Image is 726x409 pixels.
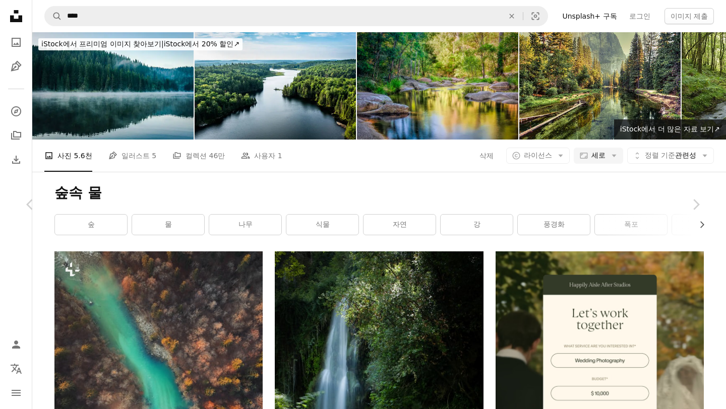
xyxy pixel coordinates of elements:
img: 호수와 숲의 높은 각도 보기 [195,32,356,140]
span: 정렬 기준 [645,151,675,159]
a: 로그인 [623,8,656,24]
img: 모타르 마운틴 록 풀 [357,32,518,140]
span: 1 [278,150,282,161]
img: 소나무 숲 스톡 사진으로 둘러싸인 아름다운 호수 위에 아침 안개 [32,32,194,140]
a: 로그인 / 가입 [6,334,26,355]
a: 컬렉션 [6,125,26,146]
a: 자연 [364,215,436,235]
span: iStock에서 프리미엄 이미지 찾아보기 | [41,40,164,48]
img: 요세미티 계곡 풍경을 및 리버, 캘리포니아 [519,32,681,140]
button: 정렬 기준관련성 [627,148,714,164]
a: 사진 [6,32,26,52]
a: 폭포 [595,215,667,235]
a: 숲 [55,215,127,235]
span: iStock에서 더 많은 자료 보기 ↗ [620,125,720,133]
a: 강 [441,215,513,235]
button: 시각적 검색 [523,7,548,26]
span: 관련성 [645,151,696,161]
button: 언어 [6,359,26,379]
a: 일러스트 5 [108,140,156,172]
button: 삭제 [501,7,523,26]
a: 다음 [665,156,726,253]
button: 이미지 제출 [664,8,714,24]
a: iStock에서 더 많은 자료 보기↗ [614,119,726,140]
h1: 숲속 물 [54,184,704,202]
span: 라이선스 [524,151,552,159]
a: 물 [132,215,204,235]
form: 사이트 전체에서 이미지 찾기 [44,6,548,26]
button: 라이선스 [506,148,570,164]
a: 나무 [209,215,281,235]
button: 세로 [574,148,623,164]
button: 삭제 [479,148,494,164]
a: 일러스트 [6,56,26,77]
span: 46만 [209,150,225,161]
button: 메뉴 [6,383,26,403]
button: Unsplash 검색 [45,7,62,26]
a: 우주에서 본 도시의 모습 [54,382,263,391]
a: iStock에서 프리미엄 이미지 찾아보기|iStock에서 20% 할인↗ [32,32,249,56]
a: 풍경화 [518,215,590,235]
a: 탐색 [6,101,26,121]
a: 다운로드 내역 [6,150,26,170]
span: iStock에서 20% 할인 ↗ [41,40,239,48]
span: 5 [152,150,156,161]
a: Unsplash+ 구독 [556,8,623,24]
a: 컬렉션 46만 [172,140,225,172]
a: 사용자 1 [241,140,282,172]
a: 식물 [286,215,358,235]
span: 세로 [591,151,606,161]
